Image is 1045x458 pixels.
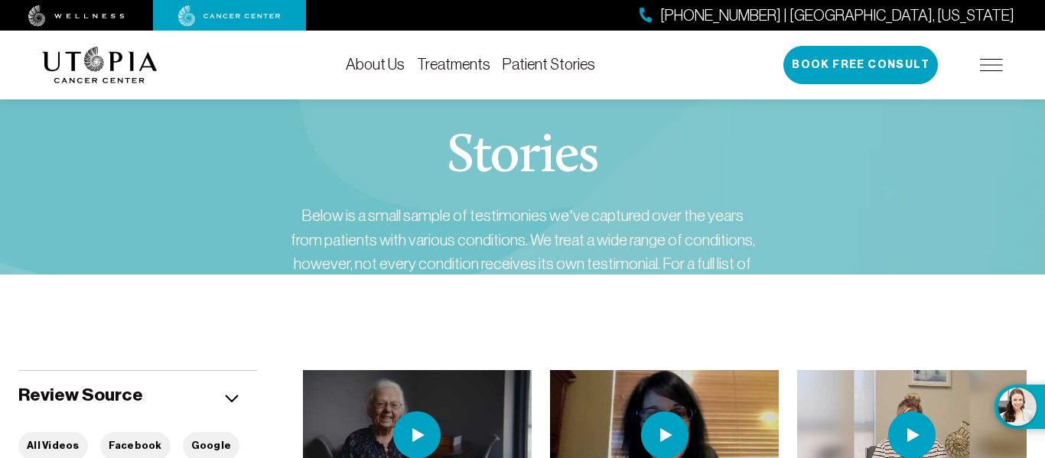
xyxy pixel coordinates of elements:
[660,5,1014,27] span: [PHONE_NUMBER] | [GEOGRAPHIC_DATA], [US_STATE]
[18,383,143,407] h5: Review Source
[783,46,938,84] button: Book Free Consult
[503,56,595,73] a: Patient Stories
[447,130,598,185] h1: Stories
[285,203,760,348] div: Below is a small sample of testimonies we’ve captured over the years from patients with various c...
[28,5,125,27] img: wellness
[178,5,281,27] img: cancer center
[42,47,158,83] img: logo
[346,56,405,73] a: About Us
[417,56,490,73] a: Treatments
[640,5,1014,27] a: [PHONE_NUMBER] | [GEOGRAPHIC_DATA], [US_STATE]
[980,59,1003,71] img: icon-hamburger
